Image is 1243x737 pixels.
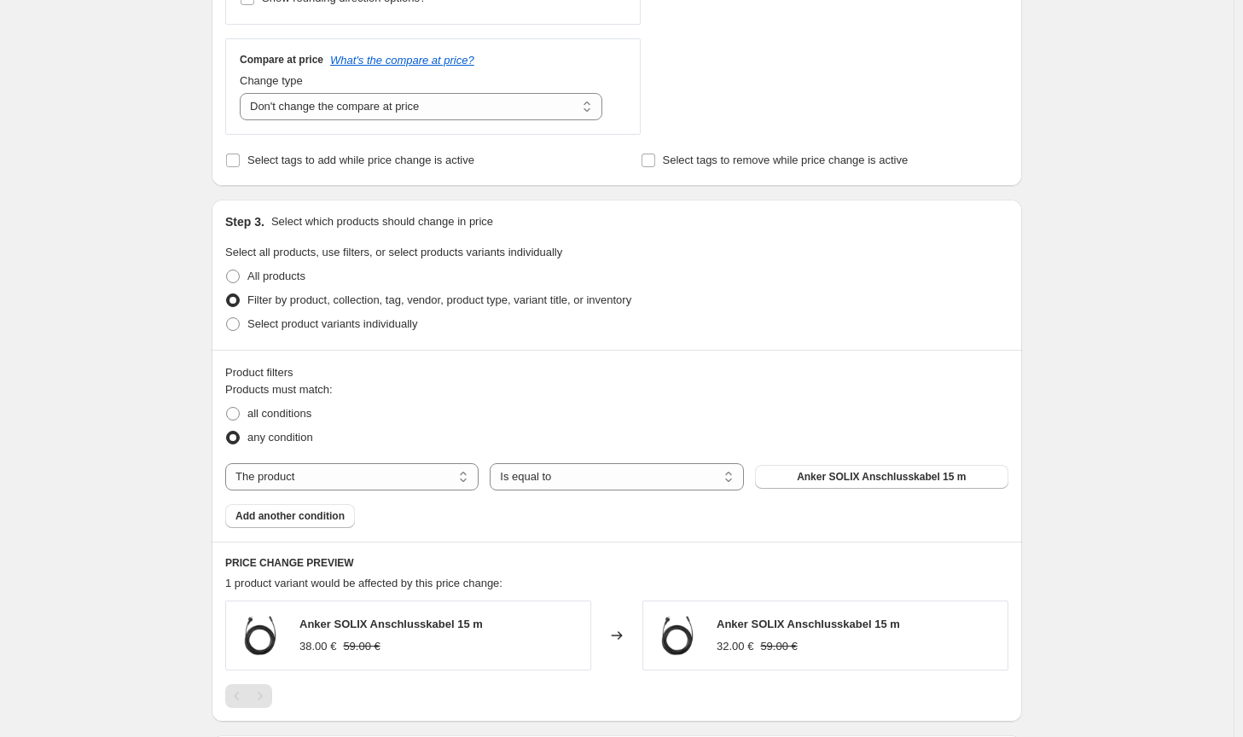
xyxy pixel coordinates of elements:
[271,213,493,230] p: Select which products should change in price
[760,638,797,655] strike: 59.00 €
[717,638,753,655] div: 32.00 €
[240,53,323,67] h3: Compare at price
[225,556,1008,570] h6: PRICE CHANGE PREVIEW
[652,610,703,661] img: Anker_Solix2_Anschlusskabel15m_80x.webp
[299,638,336,655] div: 38.00 €
[225,684,272,708] nav: Pagination
[240,74,303,87] span: Change type
[225,246,562,258] span: Select all products, use filters, or select products variants individually
[225,504,355,528] button: Add another condition
[797,470,966,484] span: Anker SOLIX Anschlusskabel 15 m
[235,610,286,661] img: Anker_Solix2_Anschlusskabel15m_80x.webp
[717,618,900,630] span: Anker SOLIX Anschlusskabel 15 m
[247,407,311,420] span: all conditions
[247,270,305,282] span: All products
[330,54,474,67] button: What's the compare at price?
[225,383,333,396] span: Products must match:
[299,618,483,630] span: Anker SOLIX Anschlusskabel 15 m
[247,154,474,166] span: Select tags to add while price change is active
[235,509,345,523] span: Add another condition
[343,638,380,655] strike: 59.00 €
[755,465,1008,489] button: Anker SOLIX Anschlusskabel 15 m
[225,577,502,589] span: 1 product variant would be affected by this price change:
[247,431,313,444] span: any condition
[247,317,417,330] span: Select product variants individually
[225,213,264,230] h2: Step 3.
[663,154,909,166] span: Select tags to remove while price change is active
[225,364,1008,381] div: Product filters
[247,293,631,306] span: Filter by product, collection, tag, vendor, product type, variant title, or inventory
